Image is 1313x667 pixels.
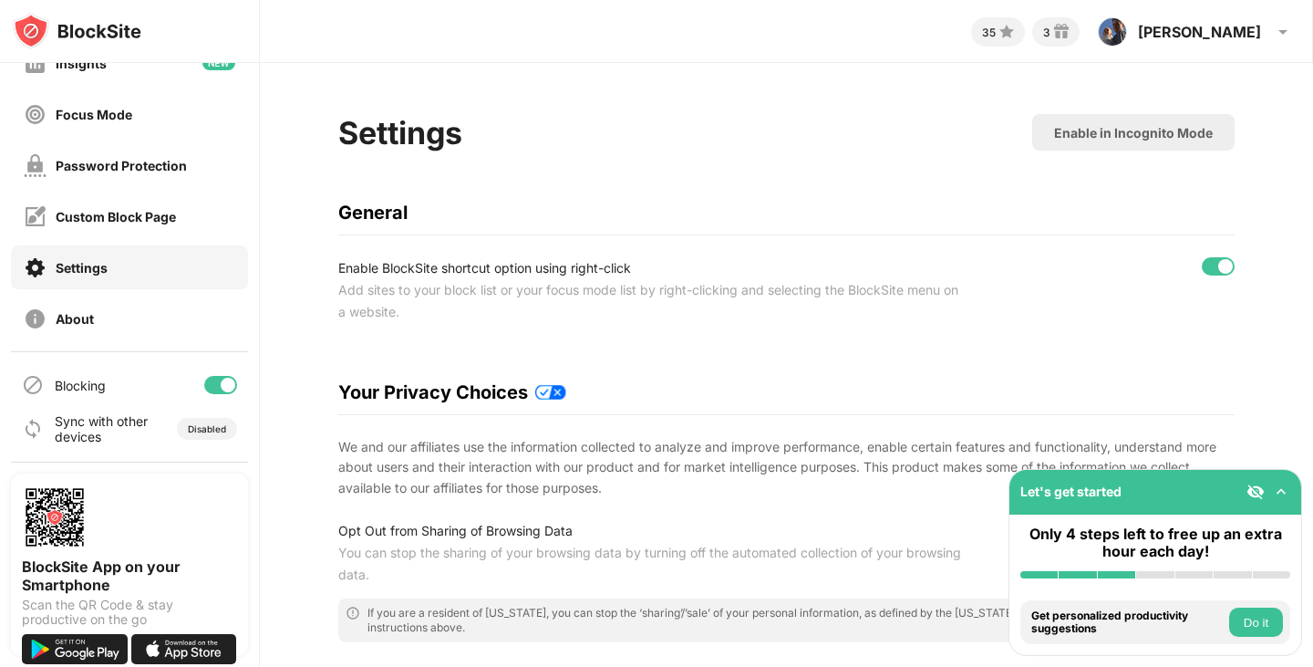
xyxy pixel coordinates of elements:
[22,418,44,440] img: sync-icon.svg
[338,202,1234,224] div: General
[338,257,966,279] div: Enable BlockSite shortcut option using right-click
[56,107,132,122] div: Focus Mode
[24,307,47,330] img: about-off.svg
[1229,608,1283,637] button: Do it
[24,103,47,126] img: focus-off.svg
[1020,484,1122,499] div: Let's get started
[22,558,237,594] div: BlockSite App on your Smartphone
[24,205,47,228] img: customize-block-page-off.svg
[22,598,237,627] div: Scan the QR Code & stay productive on the go
[1138,23,1261,41] div: [PERSON_NAME]
[55,378,106,393] div: Blocking
[1050,21,1072,43] img: reward-small.svg
[22,374,44,396] img: blocking-icon.svg
[338,381,1234,403] div: Your Privacy Choices
[56,158,187,173] div: Password Protection
[22,634,128,664] img: get-it-on-google-play.svg
[131,634,237,664] img: download-on-the-app-store.svg
[1054,125,1213,141] div: Enable in Incognito Mode
[24,256,47,279] img: settings-on.svg
[1020,526,1290,560] div: Only 4 steps left to free up an extra hour each day!
[56,311,94,327] div: About
[22,485,88,550] img: options-page-qr-code.png
[24,52,47,75] img: insights-off.svg
[996,21,1018,43] img: points-small.svg
[338,542,966,586] div: You can stop the sharing of your browsing data by turning off the automated collection of your br...
[346,606,360,620] img: error-circle-outline.svg
[56,209,176,224] div: Custom Block Page
[367,606,1226,635] div: If you are a resident of [US_STATE], you can stop the ‘sharing’/’sale’ of your personal informati...
[1031,610,1225,636] div: Get personalized productivity suggestions
[56,260,108,276] div: Settings
[202,56,235,70] img: new-icon.svg
[1246,483,1265,501] img: eye-not-visible.svg
[1272,483,1290,501] img: omni-setup-toggle.svg
[338,114,462,151] div: Settings
[13,13,141,49] img: logo-blocksite.svg
[56,56,107,71] div: Insights
[338,279,966,323] div: Add sites to your block list or your focus mode list by right-clicking and selecting the BlockSit...
[1043,26,1050,39] div: 3
[1098,17,1127,47] img: ACg8ocJAOWJDtbB6IJIK0GYm7ED0Rv0zjG_SqM6IDNBTLTPXJZNewE4J=s96-c
[535,385,566,400] img: privacy-policy-updates.svg
[188,423,226,434] div: Disabled
[338,437,1234,498] div: We and our affiliates use the information collected to analyze and improve performance, enable ce...
[982,26,996,39] div: 35
[55,413,149,444] div: Sync with other devices
[24,154,47,177] img: password-protection-off.svg
[338,520,966,542] div: Opt Out from Sharing of Browsing Data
